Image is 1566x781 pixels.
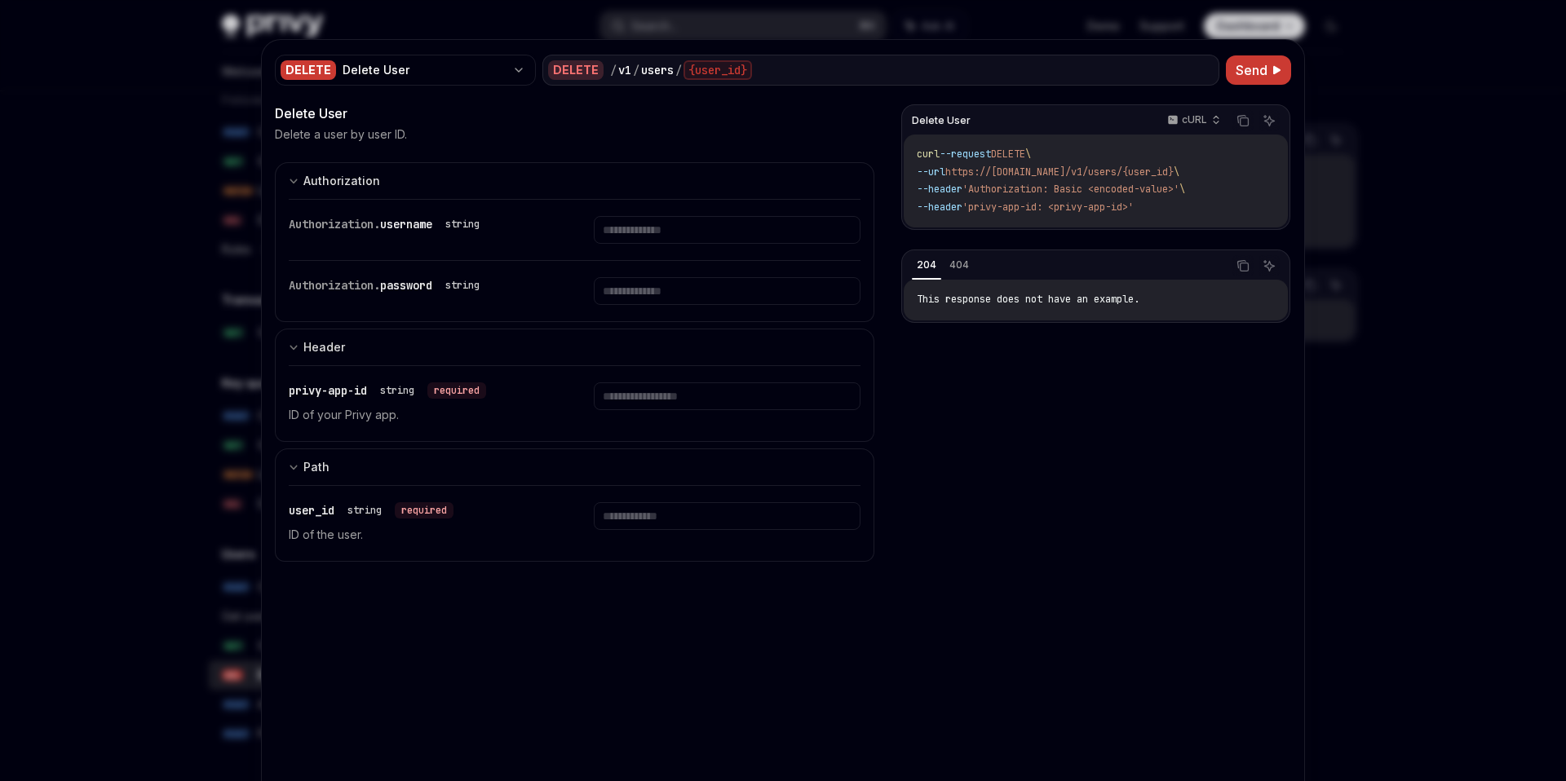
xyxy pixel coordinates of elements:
[1158,107,1228,135] button: cURL
[962,183,1179,196] span: 'Authorization: Basic <encoded-value>'
[275,329,874,365] button: expand input section
[303,457,330,477] div: Path
[275,126,407,143] p: Delete a user by user ID.
[380,278,432,293] span: password
[917,148,940,161] span: curl
[380,217,432,232] span: username
[275,104,874,123] div: Delete User
[1174,165,1179,179] span: \
[991,148,1025,161] span: DELETE
[1182,113,1207,126] p: cURL
[281,60,336,80] div: DELETE
[618,62,631,78] div: v1
[289,382,486,399] div: privy-app-id
[380,384,414,397] div: string
[289,278,380,293] span: Authorization.
[940,148,991,161] span: --request
[303,171,380,191] div: Authorization
[1236,60,1267,80] span: Send
[275,448,874,485] button: expand input section
[917,183,962,196] span: --header
[395,502,453,518] div: required
[445,279,480,292] div: string
[1232,110,1254,131] button: Copy the contents from the code block
[275,53,536,87] button: DELETEDelete User
[289,277,486,293] div: Authorization.password
[917,201,962,214] span: --header
[1226,55,1291,85] button: Send
[289,405,555,425] p: ID of your Privy app.
[289,383,367,398] span: privy-app-id
[944,255,974,275] div: 404
[675,62,682,78] div: /
[303,338,345,357] div: Header
[289,503,334,518] span: user_id
[912,114,971,127] span: Delete User
[275,162,874,199] button: expand input section
[1259,110,1280,131] button: Ask AI
[427,382,486,399] div: required
[289,217,380,232] span: Authorization.
[445,218,480,231] div: string
[1232,255,1254,276] button: Copy the contents from the code block
[633,62,639,78] div: /
[343,62,506,78] div: Delete User
[289,216,486,232] div: Authorization.username
[610,62,617,78] div: /
[1025,148,1031,161] span: \
[917,165,945,179] span: --url
[683,60,752,80] div: {user_id}
[641,62,674,78] div: users
[912,255,941,275] div: 204
[945,165,1174,179] span: https://[DOMAIN_NAME]/v1/users/{user_id}
[347,504,382,517] div: string
[962,201,1134,214] span: 'privy-app-id: <privy-app-id>'
[548,60,604,80] div: DELETE
[917,293,1139,306] span: This response does not have an example.
[1179,183,1185,196] span: \
[289,525,555,545] p: ID of the user.
[289,502,453,518] div: user_id
[1259,255,1280,276] button: Ask AI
